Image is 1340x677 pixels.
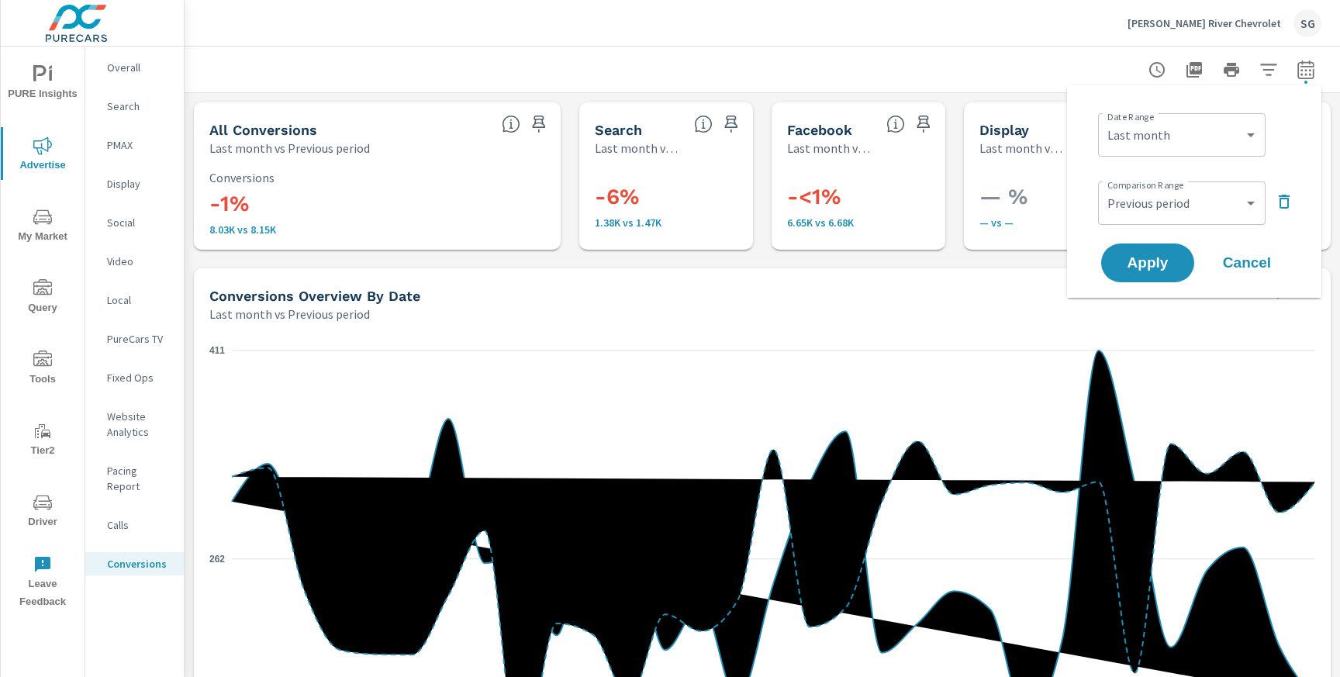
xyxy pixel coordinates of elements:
[502,115,520,133] span: All Conversions include Actions, Leads and Unmapped Conversions
[107,556,171,572] p: Conversions
[107,517,171,533] p: Calls
[5,65,80,103] span: PURE Insights
[527,112,551,136] span: Save this to your personalized report
[209,191,545,217] h3: -1%
[107,463,171,494] p: Pacing Report
[1179,54,1210,85] button: "Export Report to PDF"
[209,122,317,138] h5: All Conversions
[1290,54,1321,85] button: Select Date Range
[595,184,800,210] h3: -6%
[719,112,744,136] span: Save this to your personalized report
[85,552,184,575] div: Conversions
[209,345,225,356] text: 411
[979,139,1066,157] p: Last month vs Previous period
[85,56,184,79] div: Overall
[5,279,80,317] span: Query
[209,305,370,323] p: Last month vs Previous period
[979,216,1184,229] p: — vs —
[5,493,80,531] span: Driver
[85,250,184,273] div: Video
[979,184,1184,210] h3: — %
[85,459,184,498] div: Pacing Report
[85,133,184,157] div: PMAX
[107,60,171,75] p: Overall
[107,370,171,385] p: Fixed Ops
[787,139,874,157] p: Last month vs Previous period
[911,112,936,136] span: Save this to your personalized report
[85,172,184,195] div: Display
[5,422,80,460] span: Tier2
[886,115,905,133] span: All conversions reported from Facebook with duplicates filtered out
[595,216,800,229] p: 1.38K vs 1.47K
[107,176,171,192] p: Display
[1216,54,1247,85] button: Print Report
[107,254,171,269] p: Video
[1,47,85,617] div: nav menu
[1101,244,1194,282] button: Apply
[787,184,992,210] h3: -<1%
[694,115,713,133] span: Search Conversions include Actions, Leads and Unmapped Conversions.
[1216,256,1278,270] span: Cancel
[595,122,642,138] h5: Search
[85,95,184,118] div: Search
[209,554,225,565] text: 262
[595,139,682,157] p: Last month vs Previous period
[1117,256,1179,270] span: Apply
[85,327,184,351] div: PureCars TV
[5,555,80,611] span: Leave Feedback
[787,122,852,138] h5: Facebook
[1253,54,1284,85] button: Apply Filters
[107,292,171,308] p: Local
[1293,9,1321,37] div: SG
[5,351,80,389] span: Tools
[5,208,80,246] span: My Market
[107,137,171,153] p: PMAX
[1200,244,1293,282] button: Cancel
[85,366,184,389] div: Fixed Ops
[209,171,545,185] p: Conversions
[107,98,171,114] p: Search
[85,211,184,234] div: Social
[209,223,545,236] p: 8,034 vs 8,148
[85,513,184,537] div: Calls
[85,405,184,444] div: Website Analytics
[1128,16,1281,30] p: [PERSON_NAME] River Chevrolet
[107,215,171,230] p: Social
[5,136,80,174] span: Advertise
[209,288,420,304] h5: Conversions Overview By Date
[979,122,1029,138] h5: Display
[209,139,370,157] p: Last month vs Previous period
[85,288,184,312] div: Local
[787,216,992,229] p: 6,650 vs 6,676
[107,331,171,347] p: PureCars TV
[107,409,171,440] p: Website Analytics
